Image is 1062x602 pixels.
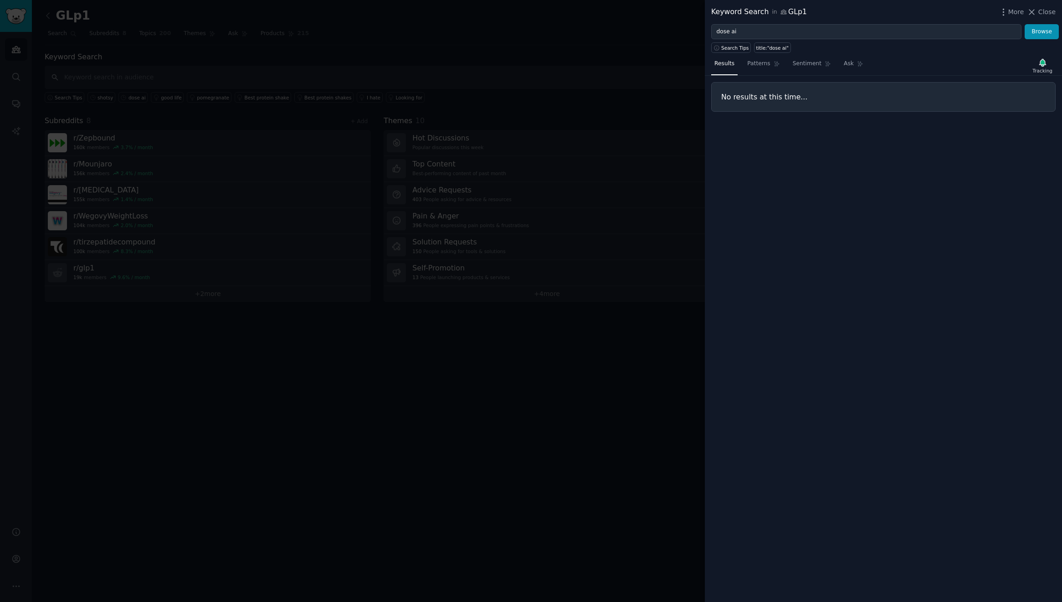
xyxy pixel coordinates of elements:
a: Patterns [744,57,783,75]
a: Results [711,57,738,75]
span: Search Tips [721,45,749,51]
button: Close [1027,7,1056,17]
a: Sentiment [790,57,834,75]
span: Ask [844,60,854,68]
h3: No results at this time... [721,92,1046,102]
span: in [772,8,777,16]
div: Keyword Search GLp1 [711,6,807,18]
span: More [1008,7,1024,17]
div: Tracking [1032,67,1052,74]
span: Results [714,60,734,68]
input: Try a keyword related to your business [711,24,1021,40]
span: Sentiment [793,60,821,68]
a: Ask [841,57,867,75]
button: Search Tips [711,42,751,53]
a: title:"dose ai" [754,42,790,53]
button: More [999,7,1024,17]
button: Browse [1025,24,1059,40]
div: title:"dose ai" [756,45,789,51]
span: Patterns [747,60,770,68]
button: Tracking [1029,56,1056,75]
span: Close [1038,7,1056,17]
